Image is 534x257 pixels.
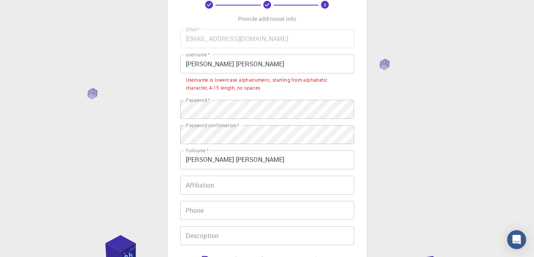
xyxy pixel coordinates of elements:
[186,147,209,154] label: Fullname
[186,51,210,58] label: username
[186,97,210,103] label: Password
[324,2,326,8] text: 3
[186,122,239,129] label: Password confirmation
[507,230,526,249] div: Open Intercom Messenger
[238,15,296,23] p: Provide additional info
[186,76,349,92] div: Username is lowercase alphanumeric, starting from alphabetic character, 4-15 length, no spaces
[186,26,201,33] label: Email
